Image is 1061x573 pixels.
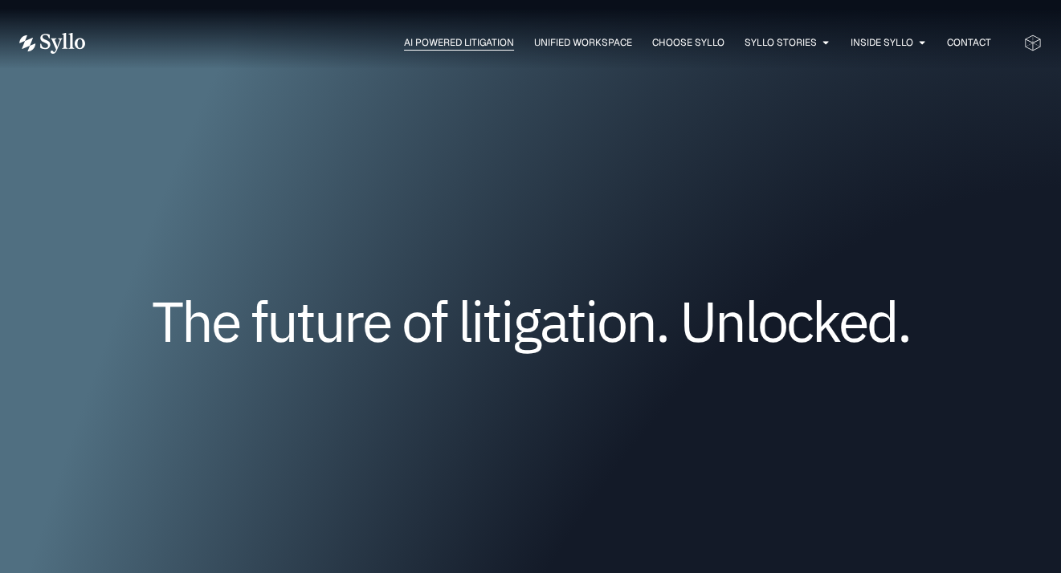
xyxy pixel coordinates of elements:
[19,33,85,54] img: Vector
[117,35,991,51] div: Menu Toggle
[117,35,991,51] nav: Menu
[652,35,724,50] a: Choose Syllo
[116,295,945,347] h1: The future of litigation. Unlocked.
[947,35,991,50] a: Contact
[534,35,632,50] a: Unified Workspace
[851,35,913,50] a: Inside Syllo
[404,35,514,50] a: AI Powered Litigation
[745,35,817,50] a: Syllo Stories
